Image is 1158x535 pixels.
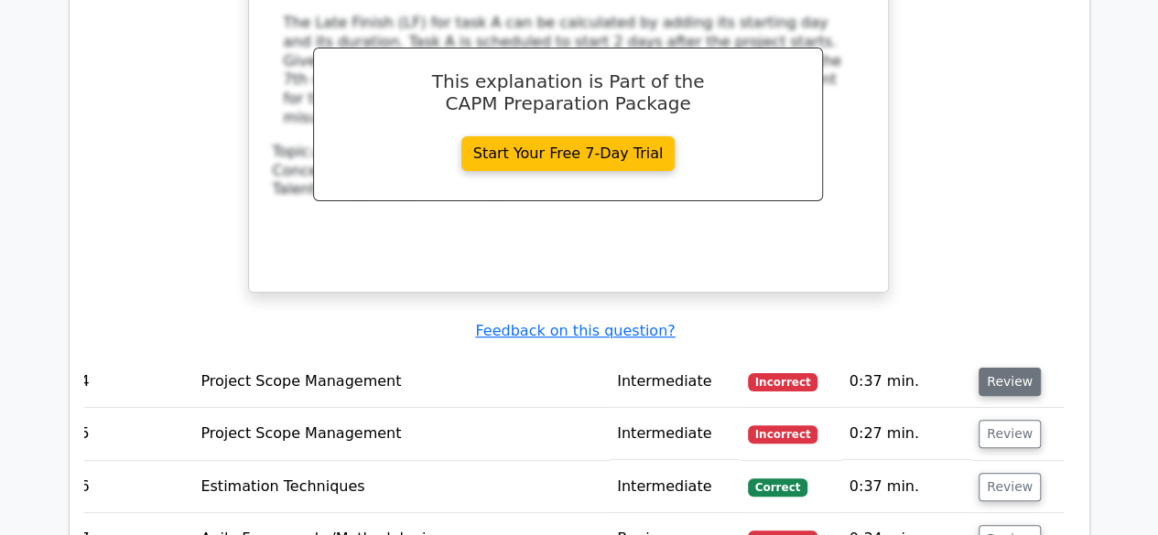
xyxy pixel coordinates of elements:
[273,162,864,181] div: Concept:
[979,420,1041,448] button: Review
[461,136,676,171] a: Start Your Free 7-Day Trial
[610,356,741,408] td: Intermediate
[610,408,741,460] td: Intermediate
[610,461,741,513] td: Intermediate
[273,143,864,199] div: Talent Triangle:
[193,461,610,513] td: Estimation Techniques
[842,408,972,460] td: 0:27 min.
[73,408,194,460] td: 5
[193,356,610,408] td: Project Scope Management
[748,373,818,391] span: Incorrect
[73,356,194,408] td: 4
[475,322,675,339] a: Feedback on this question?
[979,473,1041,501] button: Review
[284,14,853,128] div: The Late Finish (LF) for task A can be calculated by adding its starting day and its duration. Ta...
[73,461,194,513] td: 6
[979,368,1041,396] button: Review
[748,425,818,444] span: Incorrect
[842,356,972,408] td: 0:37 min.
[748,478,807,497] span: Correct
[842,461,972,513] td: 0:37 min.
[193,408,610,460] td: Project Scope Management
[273,143,864,162] div: Topic:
